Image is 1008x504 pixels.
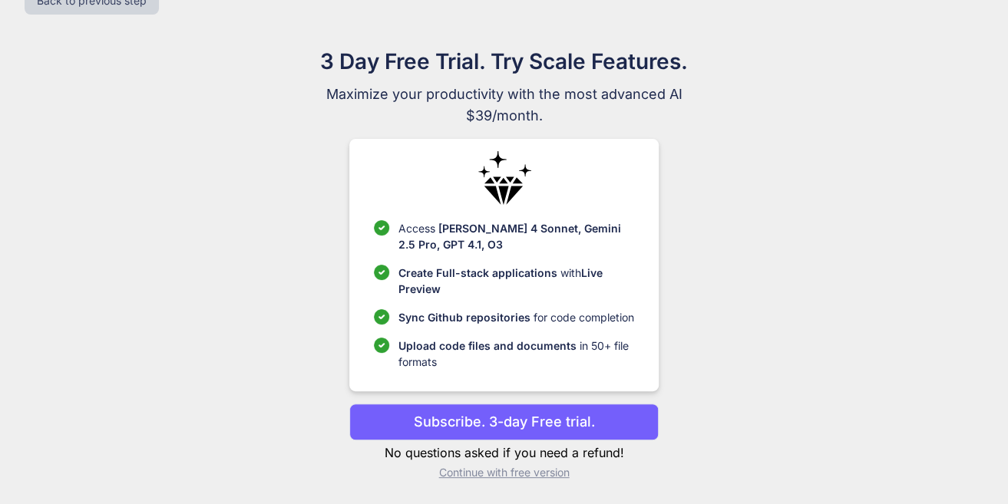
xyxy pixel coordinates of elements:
span: [PERSON_NAME] 4 Sonnet, Gemini 2.5 Pro, GPT 4.1, O3 [398,222,621,251]
p: Subscribe. 3-day Free trial. [414,411,595,432]
h1: 3 Day Free Trial. Try Scale Features. [246,45,762,77]
span: Upload code files and documents [398,339,577,352]
span: Maximize your productivity with the most advanced AI [246,84,762,105]
img: checklist [374,309,389,324]
img: checklist [374,338,389,353]
img: checklist [374,220,389,236]
p: Access [398,220,634,252]
p: No questions asked if you need a refund! [349,443,659,462]
p: with [398,265,634,297]
span: Sync Github repositories [398,311,530,324]
span: $39/month. [246,105,762,127]
span: Create Full-stack applications [398,266,560,279]
img: checklist [374,265,389,280]
p: Continue with free version [349,465,659,480]
button: Subscribe. 3-day Free trial. [349,404,659,440]
p: for code completion [398,309,634,325]
p: in 50+ file formats [398,338,634,370]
